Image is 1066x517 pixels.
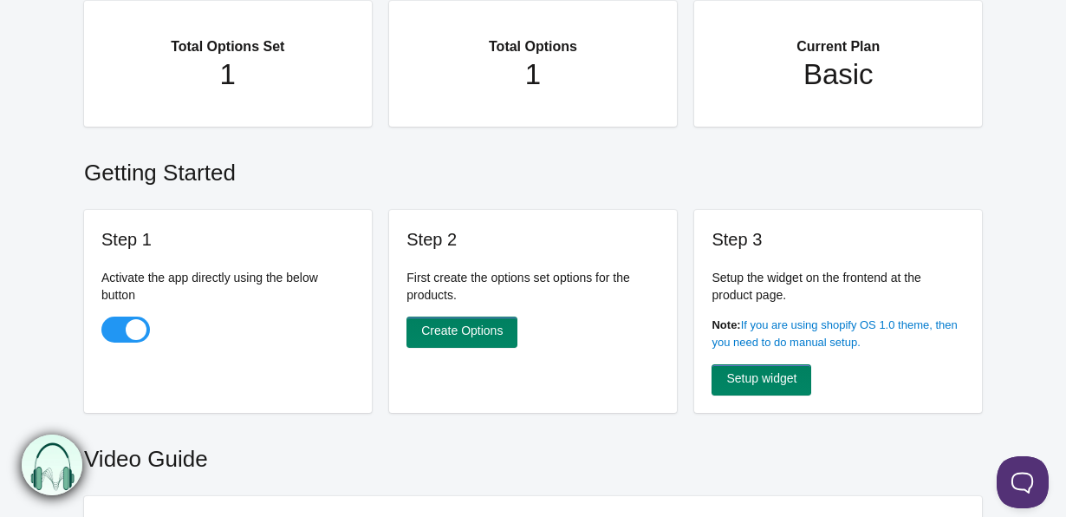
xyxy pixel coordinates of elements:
[119,18,337,58] h2: Total Options Set
[84,140,982,197] h2: Getting Started
[712,269,965,304] p: Setup the widget on the frontend at the product page.
[119,57,337,92] h1: 1
[406,317,517,348] a: Create Options
[729,57,947,92] h1: Basic
[424,57,642,92] h1: 1
[406,227,660,252] h3: Step 2
[729,18,947,58] h2: Current Plan
[406,269,660,304] p: First create the options set options for the products.
[101,269,354,304] p: Activate the app directly using the below button
[712,318,740,331] b: Note:
[712,227,965,252] h3: Step 3
[997,456,1049,508] iframe: Toggle Customer Support
[712,364,811,396] a: Setup widget
[19,435,81,496] img: bxm.png
[712,318,957,349] a: If you are using shopify OS 1.0 theme, then you need to do manual setup.
[101,227,354,252] h3: Step 1
[424,18,642,58] h2: Total Options
[84,426,982,483] h2: Video Guide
